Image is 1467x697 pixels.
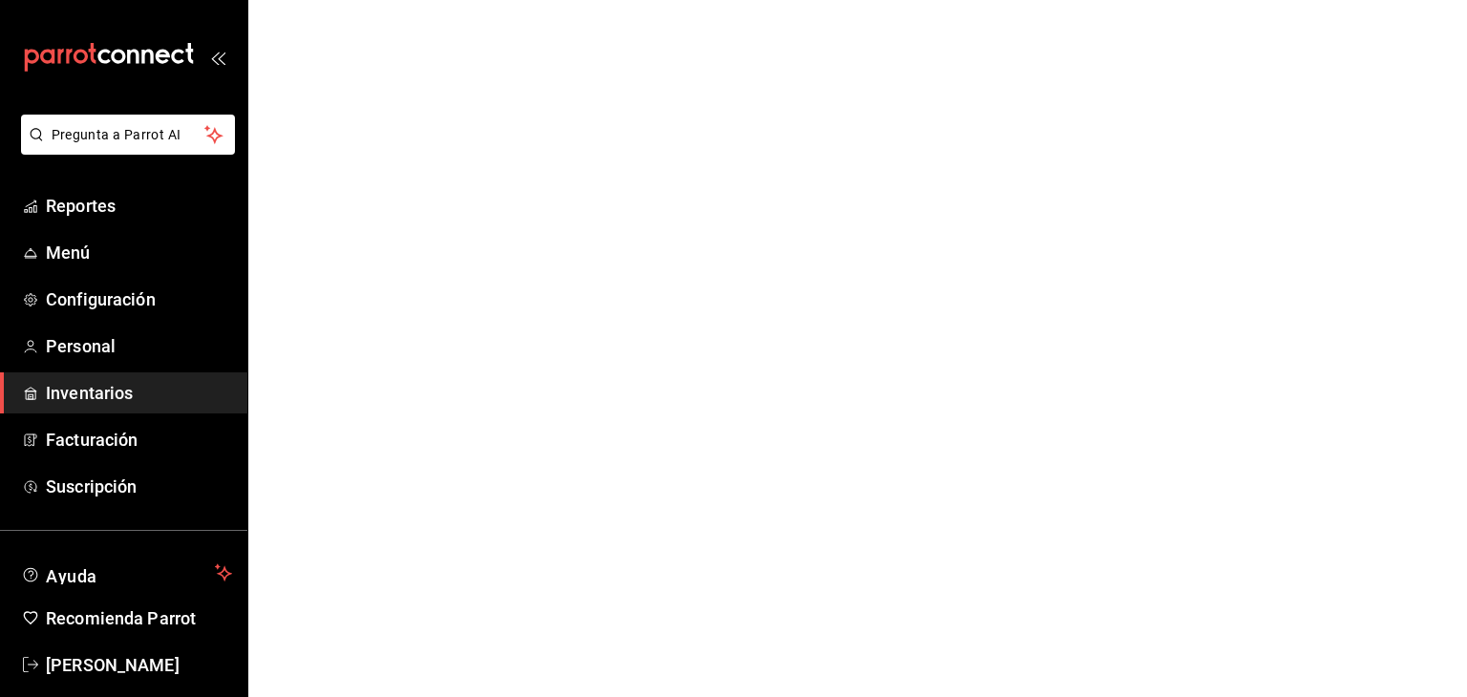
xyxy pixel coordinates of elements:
[46,240,232,265] span: Menú
[46,333,232,359] span: Personal
[46,286,232,312] span: Configuración
[46,605,232,631] span: Recomienda Parrot
[13,138,235,158] a: Pregunta a Parrot AI
[46,474,232,499] span: Suscripción
[46,561,207,584] span: Ayuda
[46,380,232,406] span: Inventarios
[21,115,235,155] button: Pregunta a Parrot AI
[210,50,225,65] button: open_drawer_menu
[46,193,232,219] span: Reportes
[46,427,232,453] span: Facturación
[46,652,232,678] span: [PERSON_NAME]
[52,125,205,145] span: Pregunta a Parrot AI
